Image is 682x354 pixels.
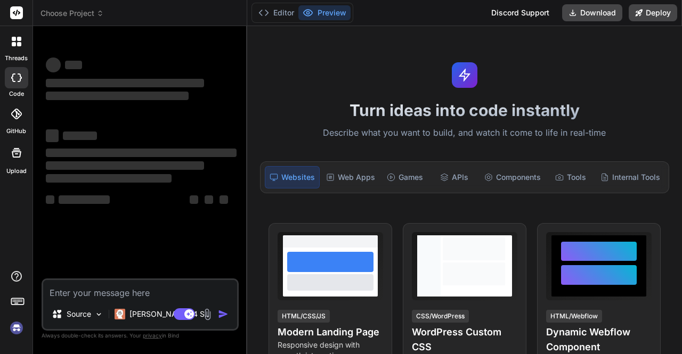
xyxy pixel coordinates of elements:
[381,166,428,188] div: Games
[6,127,26,136] label: GitHub
[46,129,59,142] span: ‌
[265,166,320,188] div: Websites
[46,79,204,87] span: ‌
[205,195,213,204] span: ‌
[67,309,91,319] p: Source
[220,195,228,204] span: ‌
[431,166,477,188] div: APIs
[129,309,209,319] p: [PERSON_NAME] 4 S..
[46,161,204,170] span: ‌
[596,166,664,188] div: Internal Tools
[59,195,110,204] span: ‌
[115,309,125,319] img: Claude 4 Sonnet
[201,308,214,320] img: attachment
[562,4,622,21] button: Download
[547,166,594,188] div: Tools
[5,54,28,63] label: threads
[322,166,379,188] div: Web Apps
[42,331,239,341] p: Always double-check its answers. Your in Bind
[278,310,330,323] div: HTML/CSS/JS
[485,4,556,21] div: Discord Support
[46,174,172,183] span: ‌
[63,131,97,140] span: ‌
[46,149,237,157] span: ‌
[412,310,469,323] div: CSS/WordPress
[7,319,26,337] img: signin
[218,309,229,319] img: icon
[298,5,351,20] button: Preview
[65,61,82,69] span: ‌
[190,195,198,204] span: ‌
[40,8,104,19] span: Choose Project
[254,126,676,140] p: Describe what you want to build, and watch it come to life in real-time
[6,167,27,176] label: Upload
[46,57,61,72] span: ‌
[94,310,103,319] img: Pick Models
[278,325,383,340] h4: Modern Landing Page
[629,4,677,21] button: Deploy
[254,5,298,20] button: Editor
[46,92,189,100] span: ‌
[546,310,602,323] div: HTML/Webflow
[480,166,545,188] div: Components
[46,195,54,204] span: ‌
[9,89,24,98] label: code
[143,332,162,339] span: privacy
[254,101,676,120] h1: Turn ideas into code instantly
